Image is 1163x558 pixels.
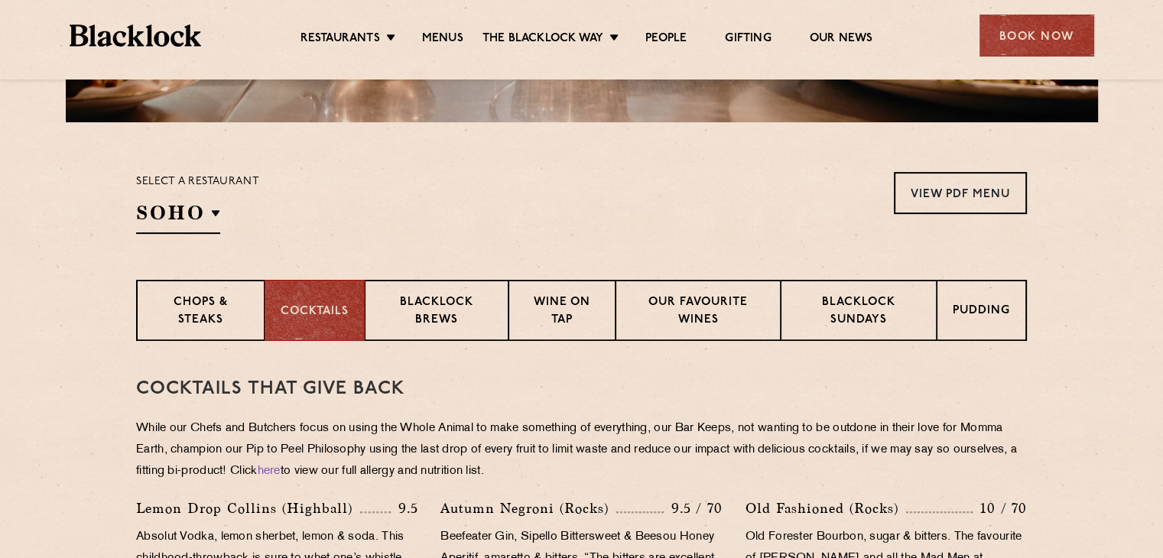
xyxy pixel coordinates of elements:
p: Lemon Drop Collins (Highball) [136,498,360,519]
p: Autumn Negroni (Rocks) [440,498,616,519]
a: Menus [422,31,463,48]
div: Book Now [979,15,1094,57]
p: 9.5 / 70 [664,498,723,518]
a: here [258,466,281,477]
p: Our favourite wines [632,294,764,330]
p: Pudding [953,303,1010,322]
p: Blacklock Sundays [797,294,921,330]
a: The Blacklock Way [482,31,603,48]
p: 9.5 [391,498,418,518]
p: Cocktails [281,303,349,321]
a: Gifting [725,31,771,48]
h3: Cocktails That Give Back [136,379,1027,399]
p: While our Chefs and Butchers focus on using the Whole Animal to make something of everything, our... [136,418,1027,482]
p: Select a restaurant [136,172,259,192]
p: Chops & Steaks [153,294,249,330]
p: Blacklock Brews [381,294,492,330]
a: People [645,31,687,48]
p: Wine on Tap [525,294,599,330]
a: Our News [810,31,873,48]
a: View PDF Menu [894,172,1027,214]
h2: SOHO [136,200,220,234]
p: Old Fashioned (Rocks) [746,498,906,519]
img: BL_Textured_Logo-footer-cropped.svg [70,24,202,47]
p: 10 / 70 [973,498,1027,518]
a: Restaurants [300,31,380,48]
